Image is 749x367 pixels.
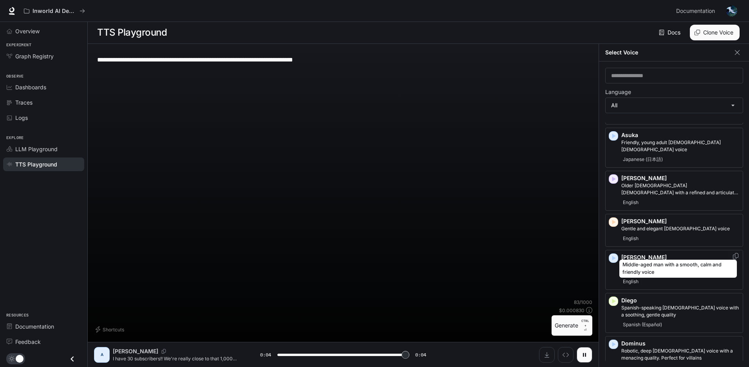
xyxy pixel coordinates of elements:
[15,338,41,346] span: Feedback
[657,25,684,40] a: Docs
[621,296,740,304] p: Diego
[621,198,640,207] span: English
[676,6,715,16] span: Documentation
[415,351,426,359] span: 0:04
[673,3,721,19] a: Documentation
[621,182,740,196] p: Older British male with a refined and articulate voice
[690,25,740,40] button: Clone Voice
[621,277,640,286] span: English
[33,8,76,14] p: Inworld AI Demos
[581,318,589,328] p: CTRL +
[113,347,158,355] p: [PERSON_NAME]
[3,80,84,94] a: Dashboards
[621,320,664,329] span: Spanish (Español)
[3,49,84,63] a: Graph Registry
[15,27,40,35] span: Overview
[158,349,169,354] button: Copy Voice ID
[605,89,631,95] p: Language
[552,315,592,336] button: GenerateCTRL +⏎
[621,217,740,225] p: [PERSON_NAME]
[94,323,127,336] button: Shortcuts
[15,114,28,122] span: Logs
[3,111,84,125] a: Logs
[621,155,664,164] span: Japanese (日本語)
[606,98,743,113] div: All
[581,318,589,333] p: ⏎
[97,25,167,40] h1: TTS Playground
[621,347,740,362] p: Robotic, deep male voice with a menacing quality. Perfect for villains
[3,142,84,156] a: LLM Playground
[3,24,84,38] a: Overview
[260,351,271,359] span: 0:04
[16,354,24,363] span: Dark mode toggle
[15,160,57,168] span: TTS Playground
[726,5,737,16] img: User avatar
[3,335,84,349] a: Feedback
[621,131,740,139] p: Asuka
[621,139,740,153] p: Friendly, young adult Japanese female voice
[15,98,33,107] span: Traces
[15,52,54,60] span: Graph Registry
[113,355,241,362] p: I have 30 subscribers!! We're really close to that 1,000 subs so keep subscribing!!
[3,320,84,333] a: Documentation
[539,347,555,363] button: Download audio
[621,340,740,347] p: Dominus
[3,96,84,109] a: Traces
[574,299,592,306] p: 83 / 1000
[3,157,84,171] a: TTS Playground
[621,225,740,232] p: Gentle and elegant female voice
[15,322,54,331] span: Documentation
[621,253,740,261] p: [PERSON_NAME]
[621,174,740,182] p: [PERSON_NAME]
[559,307,584,314] p: $ 0.000830
[15,145,58,153] span: LLM Playground
[621,304,740,318] p: Spanish-speaking male voice with a soothing, gentle quality
[63,351,81,367] button: Close drawer
[15,83,46,91] span: Dashboards
[20,3,89,19] button: All workspaces
[621,234,640,243] span: English
[724,3,740,19] button: User avatar
[558,347,574,363] button: Inspect
[619,260,737,278] div: Middle-aged man with a smooth, calm and friendly voice
[96,349,108,361] div: A
[732,253,740,259] button: Copy Voice ID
